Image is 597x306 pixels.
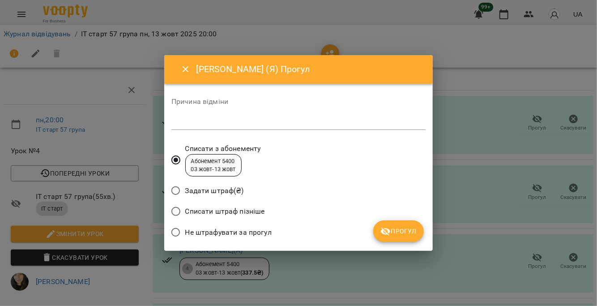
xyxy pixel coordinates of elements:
[373,220,424,242] button: Прогул
[185,185,244,196] span: Задати штраф(₴)
[380,226,417,237] span: Прогул
[191,157,236,174] div: Абонемент 5400 03 жовт - 13 жовт
[175,59,196,80] button: Close
[185,227,272,238] span: Не штрафувати за прогул
[196,62,422,76] h6: [PERSON_NAME] (Я) Прогул
[185,143,261,154] span: Списати з абонементу
[185,206,265,217] span: Списати штраф пізніше
[171,98,426,105] label: Причина відміни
